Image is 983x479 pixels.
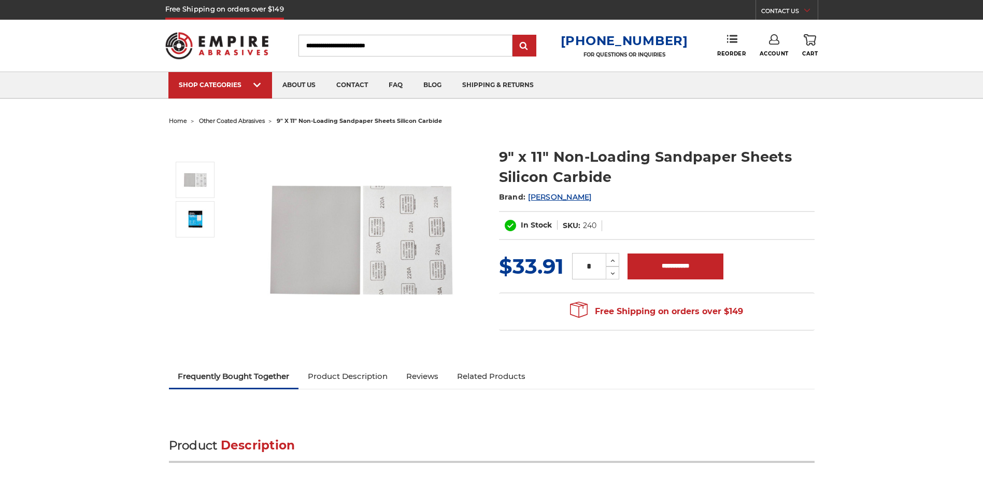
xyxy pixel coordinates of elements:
a: Frequently Bought Together [169,365,299,388]
a: about us [272,72,326,98]
p: FOR QUESTIONS OR INQUIRIES [561,51,688,58]
a: blog [413,72,452,98]
a: contact [326,72,378,98]
a: Product Description [298,365,397,388]
a: Reorder [717,34,746,57]
a: [PHONE_NUMBER] [561,33,688,48]
img: silicon carbide non loading sandpaper pack [182,209,208,229]
a: [PERSON_NAME] [528,192,591,202]
a: home [169,117,187,124]
img: 9 inch x 11 inch Silicon Carbide Sandpaper Sheet [258,136,465,343]
a: Related Products [448,365,535,388]
a: Reviews [397,365,448,388]
a: Cart [802,34,818,57]
a: CONTACT US [761,5,818,20]
input: Submit [514,36,535,57]
dd: 240 [583,220,596,231]
a: faq [378,72,413,98]
span: Description [221,438,295,453]
dt: SKU: [563,220,580,231]
span: Product [169,438,218,453]
span: Reorder [717,50,746,57]
a: other coated abrasives [199,117,265,124]
img: Empire Abrasives [165,25,269,66]
span: Cart [802,50,818,57]
div: SHOP CATEGORIES [179,81,262,89]
span: Brand: [499,192,526,202]
span: $33.91 [499,253,564,279]
a: shipping & returns [452,72,544,98]
h1: 9" x 11" Non-Loading Sandpaper Sheets Silicon Carbide [499,147,815,187]
span: Free Shipping on orders over $149 [570,301,743,322]
span: Account [760,50,789,57]
img: 9 inch x 11 inch Silicon Carbide Sandpaper Sheet [182,167,208,193]
span: 9" x 11" non-loading sandpaper sheets silicon carbide [277,117,442,124]
span: In Stock [521,220,552,230]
